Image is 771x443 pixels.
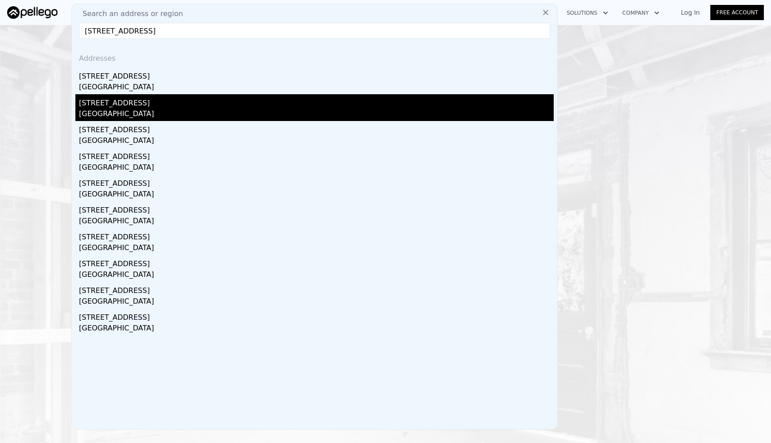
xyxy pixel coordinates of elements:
div: [STREET_ADDRESS] [79,282,554,296]
div: [STREET_ADDRESS] [79,309,554,323]
div: Addresses [75,46,554,67]
div: [STREET_ADDRESS] [79,94,554,109]
div: [GEOGRAPHIC_DATA] [79,216,554,228]
a: Log In [670,8,710,17]
div: [STREET_ADDRESS] [79,201,554,216]
div: [GEOGRAPHIC_DATA] [79,162,554,175]
div: [STREET_ADDRESS] [79,228,554,242]
div: [STREET_ADDRESS] [79,255,554,269]
div: [GEOGRAPHIC_DATA] [79,269,554,282]
button: Company [615,5,667,21]
button: Solutions [560,5,615,21]
div: [GEOGRAPHIC_DATA] [79,189,554,201]
a: Free Account [710,5,764,20]
input: Enter an address, city, region, neighborhood or zip code [79,23,550,39]
div: [GEOGRAPHIC_DATA] [79,323,554,335]
div: [STREET_ADDRESS] [79,148,554,162]
div: [STREET_ADDRESS] [79,67,554,82]
div: [GEOGRAPHIC_DATA] [79,135,554,148]
div: [STREET_ADDRESS] [79,121,554,135]
div: [GEOGRAPHIC_DATA] [79,82,554,94]
div: [GEOGRAPHIC_DATA] [79,109,554,121]
span: Search an address or region [75,8,183,19]
div: [STREET_ADDRESS] [79,175,554,189]
div: [GEOGRAPHIC_DATA] [79,242,554,255]
img: Pellego [7,6,58,19]
div: [GEOGRAPHIC_DATA] [79,296,554,309]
